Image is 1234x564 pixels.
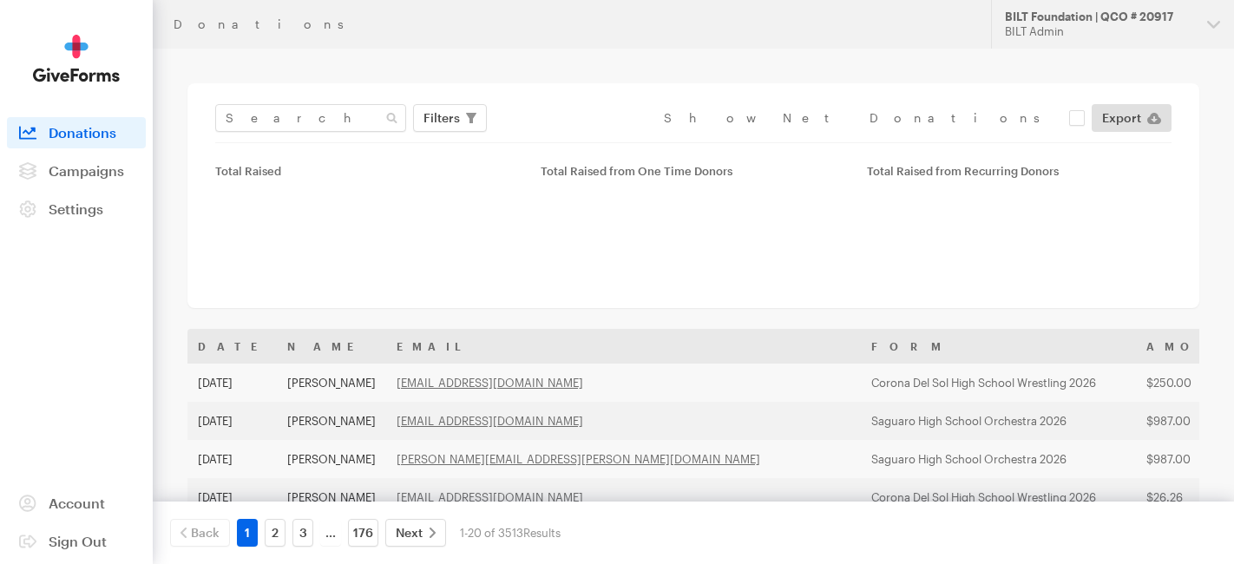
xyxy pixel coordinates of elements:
th: Name [277,329,386,364]
a: 176 [348,519,378,547]
td: Corona Del Sol High School Wrestling 2026 [861,364,1136,402]
a: Donations [7,117,146,148]
a: Sign Out [7,526,146,557]
span: Results [523,526,561,540]
span: Campaigns [49,162,124,179]
a: [EMAIL_ADDRESS][DOMAIN_NAME] [397,414,583,428]
td: [PERSON_NAME] [277,402,386,440]
th: Date [187,329,277,364]
td: Saguaro High School Orchestra 2026 [861,440,1136,478]
span: Sign Out [49,533,107,549]
span: Account [49,495,105,511]
a: [EMAIL_ADDRESS][DOMAIN_NAME] [397,490,583,504]
td: [DATE] [187,402,277,440]
a: 3 [292,519,313,547]
span: Filters [423,108,460,128]
td: [DATE] [187,364,277,402]
th: Form [861,329,1136,364]
div: Total Raised [215,164,520,178]
div: 1-20 of 3513 [460,519,561,547]
a: Account [7,488,146,519]
td: Corona Del Sol High School Wrestling 2026 [861,478,1136,516]
div: Total Raised from One Time Donors [541,164,845,178]
td: [DATE] [187,440,277,478]
a: [PERSON_NAME][EMAIL_ADDRESS][PERSON_NAME][DOMAIN_NAME] [397,452,760,466]
div: Total Raised from Recurring Donors [867,164,1172,178]
td: [PERSON_NAME] [277,440,386,478]
a: Export [1092,104,1172,132]
a: Settings [7,193,146,225]
span: Export [1102,108,1141,128]
td: [PERSON_NAME] [277,364,386,402]
td: Saguaro High School Orchestra 2026 [861,402,1136,440]
td: [DATE] [187,478,277,516]
div: BILT Admin [1005,24,1193,39]
a: 2 [265,519,286,547]
a: Next [385,519,446,547]
span: Donations [49,124,116,141]
img: GiveForms [33,35,120,82]
th: Email [386,329,861,364]
a: [EMAIL_ADDRESS][DOMAIN_NAME] [397,376,583,390]
td: [PERSON_NAME] [277,478,386,516]
span: Settings [49,200,103,217]
span: Next [396,522,423,543]
input: Search Name & Email [215,104,406,132]
a: Campaigns [7,155,146,187]
div: BILT Foundation | QCO # 20917 [1005,10,1193,24]
button: Filters [413,104,487,132]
